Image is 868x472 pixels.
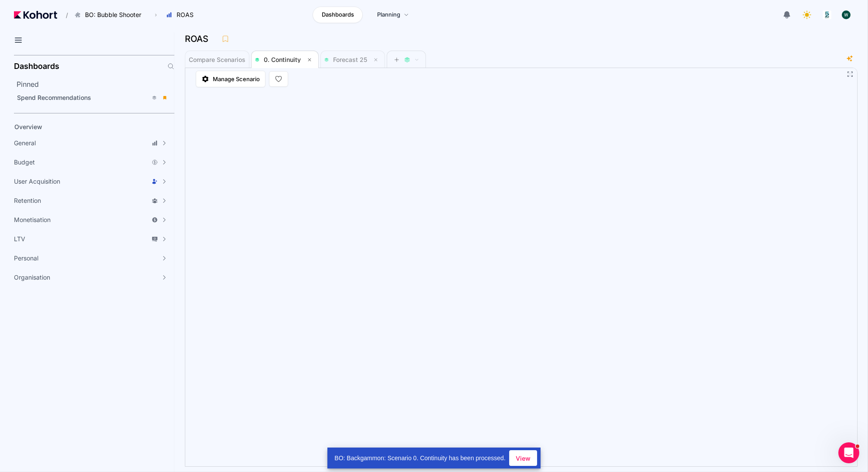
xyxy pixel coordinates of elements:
[213,75,260,83] span: Manage Scenario
[14,62,59,70] h2: Dashboards
[185,34,214,43] h3: ROAS
[823,10,831,19] img: logo_logo_images_1_20240607072359498299_20240828135028712857.jpeg
[516,454,531,463] span: View
[14,235,25,243] span: LTV
[313,7,363,23] a: Dashboards
[85,10,141,19] span: BO: Bubble Shooter
[509,450,537,466] button: View
[847,71,854,78] button: Fullscreen
[14,273,50,282] span: Organisation
[177,10,194,19] span: ROAS
[327,448,509,469] div: BO: Backgammon: Scenario 0. Continuity has been processed.
[14,254,38,263] span: Personal
[264,56,301,63] span: 0. Continuity
[17,79,174,89] h2: Pinned
[153,11,159,18] span: ›
[14,123,42,130] span: Overview
[322,10,354,19] span: Dashboards
[368,7,418,23] a: Planning
[14,177,60,186] span: User Acquisition
[161,7,203,22] button: ROAS
[14,11,57,19] img: Kohort logo
[14,139,36,147] span: General
[70,7,150,22] button: BO: Bubble Shooter
[333,56,367,63] span: Forecast 25
[196,71,266,87] a: Manage Scenario
[838,442,859,463] iframe: Intercom live chat
[59,10,68,20] span: /
[14,158,35,167] span: Budget
[377,10,400,19] span: Planning
[14,215,51,224] span: Monetisation
[17,94,91,101] span: Spend Recommendations
[189,57,245,63] span: Compare Scenarios
[14,91,172,104] a: Spend Recommendations
[11,120,160,133] a: Overview
[14,196,41,205] span: Retention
